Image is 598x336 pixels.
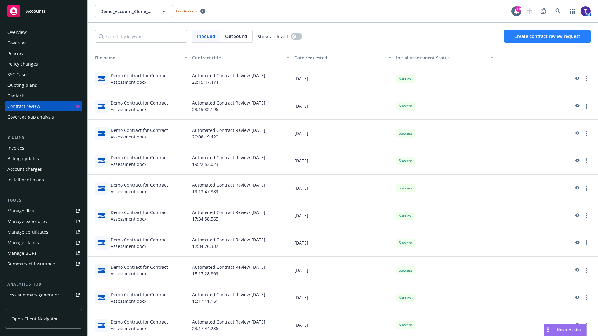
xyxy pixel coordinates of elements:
a: preview [573,294,581,301]
a: Switch app [566,5,579,17]
span: Demo_Account_Clone_QA_CR_Tests_Demo [100,8,154,15]
div: Contract title [192,54,282,61]
a: preview [573,157,581,165]
div: Automated Contract Review [DATE] 17:34:58.565 [190,202,292,229]
a: Summary of insurance [5,259,82,269]
span: Open Client Navigator [12,315,58,322]
div: [DATE] [292,92,394,120]
span: Success [399,240,413,246]
a: preview [573,102,581,110]
div: Automated Contract Review [DATE] 19:22:53.023 [190,147,292,175]
div: Demo Contract for Contract Assessment.docx [111,72,187,85]
div: Demo Contract for Contract Assessment.docx [111,264,187,277]
a: Policy changes [5,59,82,69]
div: [DATE] [292,65,394,92]
div: Manage exposures [7,217,47,226]
span: Success [399,158,413,164]
span: Inbound [197,33,215,40]
span: Accounts [26,9,46,14]
button: Create contract review request [504,30,591,43]
button: Contract title [190,50,292,65]
a: more [583,75,591,82]
span: Nova Assist [557,327,581,332]
a: preview [573,239,581,247]
div: Automated Contract Review [DATE] 19:13:47.889 [190,175,292,202]
div: Contract review [7,101,40,111]
span: docx [98,213,105,218]
div: Manage claims [7,238,39,248]
div: Drag to move [544,324,552,336]
div: Automated Contract Review [DATE] 20:08:19.429 [190,120,292,147]
span: docx [98,104,105,108]
a: Loss summary generator [5,290,82,300]
div: File name [90,54,180,61]
a: Installment plans [5,175,82,185]
span: Success [399,322,413,328]
a: preview [573,130,581,137]
a: Policies [5,49,82,58]
span: Initial Assessment Status [396,55,450,61]
div: 99+ [516,6,521,12]
span: Success [399,131,413,136]
div: Manage BORs [7,248,37,258]
div: Demo Contract for Contract Assessment.docx [111,100,187,113]
div: Contacts [7,91,26,101]
div: Automated Contract Review [DATE] 23:15:32.196 [190,92,292,120]
button: Demo_Account_Clone_QA_CR_Tests_Demo [95,5,173,17]
div: [DATE] [292,120,394,147]
span: Success [399,268,413,273]
div: SSC Cases [7,70,29,80]
a: Coverage gap analysis [5,112,82,122]
a: preview [573,184,581,192]
input: Search by keyword... [95,30,187,43]
div: [DATE] [292,202,394,229]
div: Demo Contract for Contract Assessment.docx [111,127,187,140]
div: Automated Contract Review [DATE] 23:15:47.474 [190,65,292,92]
button: Date requested [292,50,394,65]
span: docx [98,131,105,136]
div: Invoices [7,143,24,153]
a: Manage certificates [5,227,82,237]
a: Search [552,5,564,17]
div: Demo Contract for Contract Assessment.docx [111,209,187,222]
a: Account charges [5,164,82,174]
a: more [583,157,591,165]
span: Success [399,185,413,191]
button: Nova Assist [544,324,587,336]
div: Policies [7,49,23,58]
span: docx [98,268,105,273]
div: [DATE] [292,284,394,311]
div: Quoting plans [7,80,37,90]
span: Success [399,76,413,82]
a: Quoting plans [5,80,82,90]
a: Accounts [5,2,82,20]
a: Overview [5,27,82,37]
div: Loss summary generator [7,290,59,300]
a: Coverage [5,38,82,48]
a: more [583,267,591,274]
div: Billing updates [7,154,39,164]
div: Automated Contract Review [DATE] 15:17:11.161 [190,284,292,311]
div: Summary of insurance [7,259,55,269]
div: Account charges [7,164,42,174]
a: Manage BORs [5,248,82,258]
div: Manage files [7,206,34,216]
a: more [583,212,591,219]
div: Demo Contract for Contract Assessment.docx [111,236,187,250]
span: docx [98,323,105,327]
div: Coverage gap analysis [7,112,54,122]
div: [DATE] [292,175,394,202]
span: Inbound [192,30,220,42]
span: docx [98,295,105,300]
span: Success [399,295,413,301]
span: Show archived [258,33,288,40]
a: Manage exposures [5,217,82,226]
span: Success [399,213,413,218]
img: photo [581,6,591,16]
div: Automated Contract Review [DATE] 15:17:28.809 [190,257,292,284]
div: [DATE] [292,257,394,284]
a: more [583,130,591,137]
a: Invoices [5,143,82,153]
